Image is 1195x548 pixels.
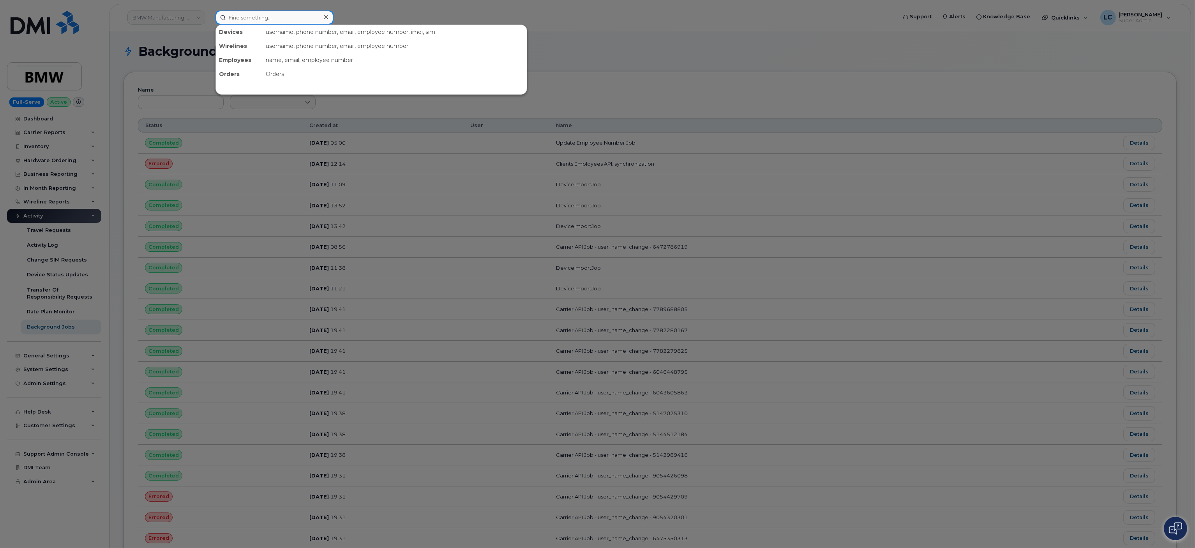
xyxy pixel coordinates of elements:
[216,67,263,81] div: Orders
[1169,522,1182,535] img: Open chat
[263,67,527,81] div: Orders
[263,39,527,53] div: username, phone number, email, employee number
[216,39,263,53] div: Wirelines
[263,25,527,39] div: username, phone number, email, employee number, imei, sim
[263,53,527,67] div: name, email, employee number
[216,53,263,67] div: Employees
[216,25,263,39] div: Devices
